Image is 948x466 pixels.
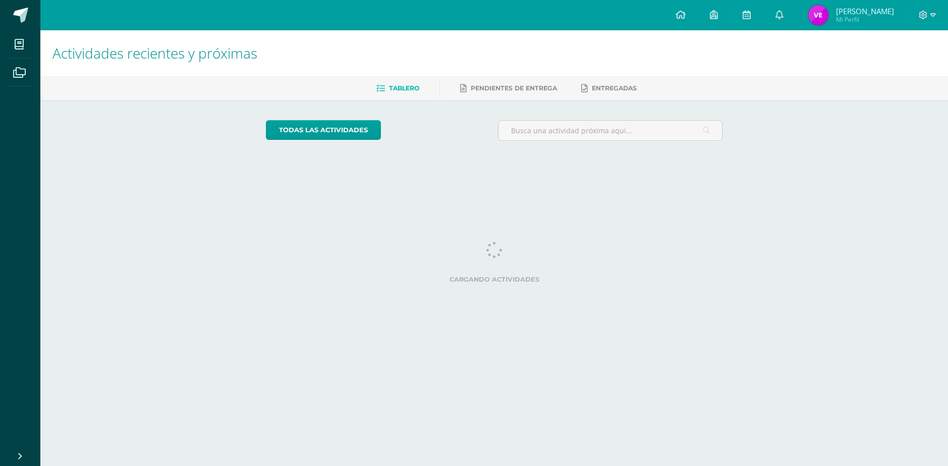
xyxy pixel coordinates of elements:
[592,84,637,92] span: Entregadas
[52,43,257,63] span: Actividades recientes y próximas
[460,80,557,96] a: Pendientes de entrega
[581,80,637,96] a: Entregadas
[836,15,894,24] span: Mi Perfil
[266,276,722,283] label: Cargando actividades
[471,84,557,92] span: Pendientes de entrega
[266,120,381,140] a: todas las Actividades
[808,5,828,25] img: 7d8011f071b2d05fd0e7fa15b177ad90.png
[376,80,419,96] a: Tablero
[389,84,419,92] span: Tablero
[498,121,722,140] input: Busca una actividad próxima aquí...
[836,6,894,16] span: [PERSON_NAME]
